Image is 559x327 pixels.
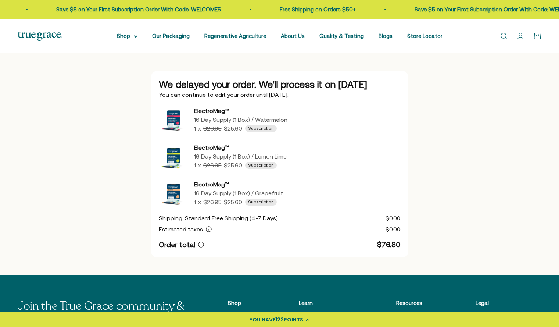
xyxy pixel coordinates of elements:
p: Shop [228,299,263,308]
span: 1 [194,162,196,168]
span: x [198,199,201,205]
span: Subscription [248,163,274,168]
span: Subscription [248,126,274,132]
span: Shipping: Standard Free Shipping (4-7 Days) [159,215,278,221]
span: ElectroMag™ [194,181,229,188]
img: ElectroMag™ [159,105,188,134]
a: Blogs [379,33,393,39]
img: ElectroMag™ [159,178,188,208]
a: About Us [281,33,305,39]
span: 16 Day Supply (1 Box) / Lemon Lime [194,153,287,160]
span: 16 Day Supply (1 Box) / Grapefruit [194,190,283,196]
span: 1 [194,199,196,205]
span: $25.60 [224,199,242,205]
span: You can continue to edit your order until [DATE]. [159,91,289,98]
span: 122 [275,316,284,323]
a: Quality & Testing [319,33,364,39]
span: x [198,125,201,132]
span: Estimated taxes [159,226,203,232]
p: Save $5 on Your First Subscription Order With Code: WELCOME5 [55,5,220,14]
a: Free Shipping on Orders $50+ [279,6,355,13]
p: Resources [396,299,440,308]
a: Regenerative Agriculture [204,33,266,39]
span: We delayed your order. We'll process it on [DATE] [159,79,367,90]
span: $0.00 [386,215,401,221]
a: Store Locator [407,33,442,39]
span: Order total [159,240,195,249]
span: x [198,162,201,168]
p: Learn [299,299,361,308]
span: 1 [194,125,196,132]
span: $25.60 [224,162,242,168]
img: ElectroMag™ [159,142,188,171]
span: $0.00 [386,226,401,232]
span: 16 Day Supply (1 Box) / Watermelon [194,116,287,123]
span: $25.60 [224,125,242,132]
span: $26.95 [203,199,222,205]
summary: Shop [117,32,137,40]
a: Our Packaging [152,33,190,39]
span: YOU HAVE [250,316,275,323]
span: $26.95 [203,162,222,168]
span: POINTS [284,316,303,323]
p: Legal [476,299,527,308]
span: $26.95 [203,125,222,132]
span: $76.80 [377,240,401,249]
span: ElectroMag™ [194,107,229,114]
span: ElectroMag™ [194,144,229,151]
span: Subscription [248,199,274,205]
